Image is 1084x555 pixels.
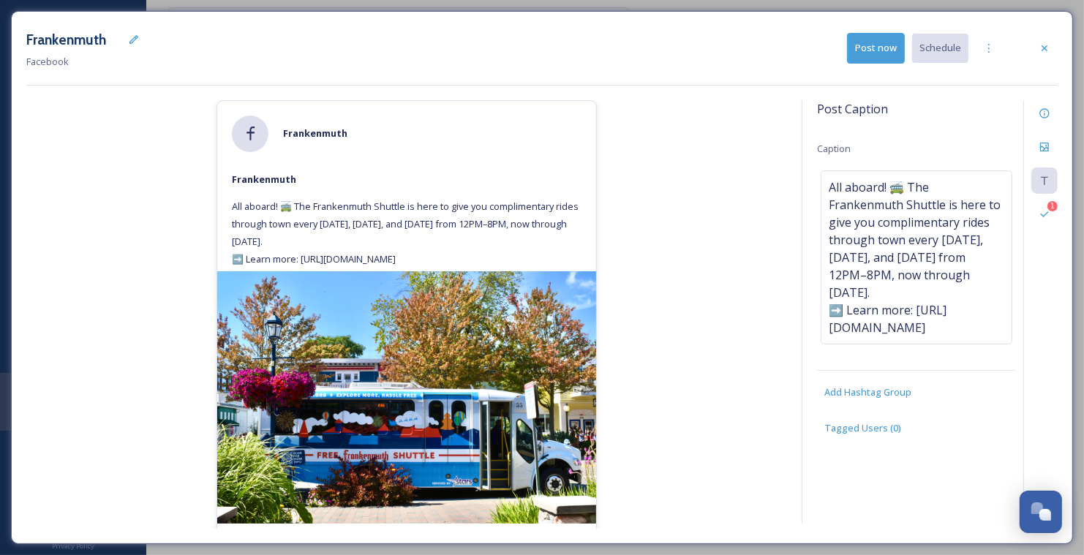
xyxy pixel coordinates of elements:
span: All aboard! 🚎 The Frankenmuth Shuttle is here to give you complimentary rides through town every ... [232,200,581,265]
img: CVB_7478.jpeg [217,271,596,524]
button: Post now [847,33,905,63]
button: Schedule [912,34,968,62]
span: Facebook [26,55,69,68]
strong: Frankenmuth [232,173,296,186]
strong: Frankenmuth [283,127,347,140]
span: Post Caption [817,100,888,118]
span: Tagged Users ( 0 ) [824,421,901,435]
div: 1 [1047,201,1058,211]
span: Caption [817,142,851,155]
span: All aboard! 🚎 The Frankenmuth Shuttle is here to give you complimentary rides through town every ... [829,178,1004,336]
h3: Frankenmuth [26,29,106,50]
button: Open Chat [1020,491,1062,533]
span: Add Hashtag Group [824,385,911,399]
